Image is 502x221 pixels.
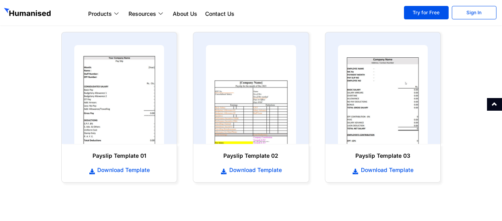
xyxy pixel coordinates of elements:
[452,6,496,19] a: Sign In
[359,166,413,174] span: Download Template
[4,8,52,18] img: GetHumanised Logo
[74,45,164,144] img: payslip template
[125,9,169,19] a: Resources
[201,152,300,160] h6: Payslip Template 02
[201,9,238,19] a: Contact Us
[206,45,296,144] img: payslip template
[201,166,300,174] a: Download Template
[227,166,282,174] span: Download Template
[404,6,449,19] a: Try for Free
[333,166,432,174] a: Download Template
[333,152,432,160] h6: Payslip Template 03
[84,9,125,19] a: Products
[338,45,428,144] img: payslip template
[169,9,201,19] a: About Us
[70,166,169,174] a: Download Template
[70,152,169,160] h6: Payslip Template 01
[95,166,150,174] span: Download Template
